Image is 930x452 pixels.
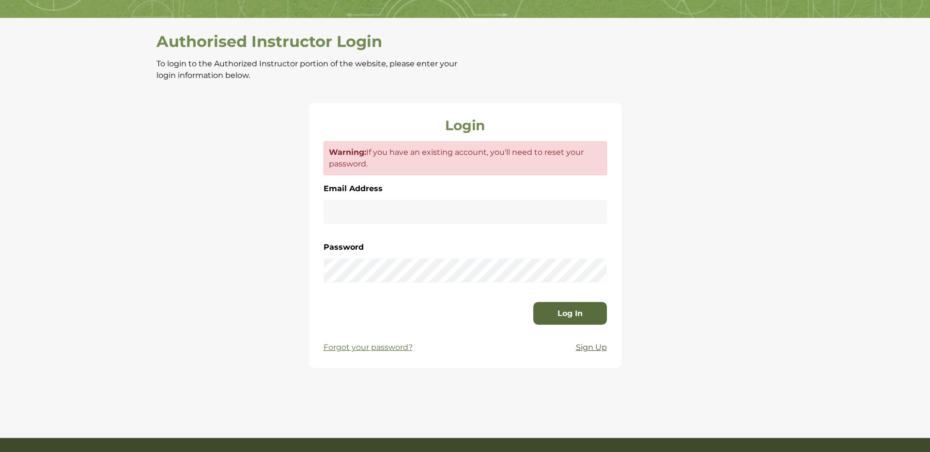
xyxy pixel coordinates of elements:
h3: Login [324,118,607,134]
label: Password [324,241,364,254]
strong: Warning: [329,148,366,157]
a: Sign Up [576,342,607,353]
a: Forgot your password? [324,342,413,353]
p: If you have an existing account, you'll need to reset your password. [329,147,602,170]
button: Log In [533,302,607,325]
h2: Authorised Instructor Login [156,32,462,51]
p: To login to the Authorized Instructor portion of the website, please enter your login information... [156,58,462,81]
label: Email Address [324,182,383,195]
